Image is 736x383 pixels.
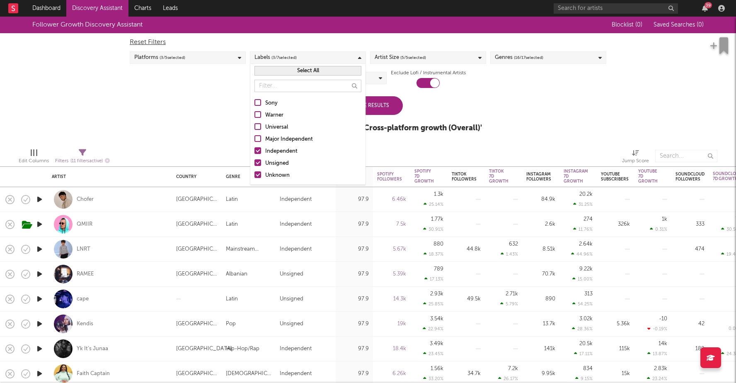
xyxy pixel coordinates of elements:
div: [GEOGRAPHIC_DATA] [176,195,218,205]
div: Soundcloud Followers [675,172,705,182]
div: 15.00 % [572,276,593,282]
a: Faith Captain [77,370,110,378]
div: [GEOGRAPHIC_DATA] [176,220,218,229]
div: 141k [526,344,555,354]
button: Saved Searches (0) [651,22,704,28]
div: Unsigned [280,294,303,304]
div: Filters(11 filters active) [55,146,110,170]
div: Edit Columns [19,156,49,166]
span: Saved Searches [654,22,704,28]
div: 5.79 % [500,301,518,307]
div: 97.9 [340,244,369,254]
div: 22.94 % [423,326,443,332]
div: 115k [601,344,630,354]
div: 890 [526,294,555,304]
div: 20.2k [579,192,593,197]
div: 3.02k [579,316,593,322]
div: Mainstream Electronic [226,244,271,254]
div: Artist [52,174,164,179]
div: 2.93k [430,291,443,297]
div: 49.5k [452,294,481,304]
div: Independent [280,195,312,205]
div: 84.9k [526,195,555,205]
div: 2.71k [506,291,518,297]
div: LNRT [77,246,90,253]
div: 5.39k [377,269,406,279]
div: 2.6k [526,220,555,229]
div: 33.20 % [423,376,443,381]
div: Genre [226,174,267,179]
div: 42 [675,319,705,329]
div: 5.67k [377,244,406,254]
div: Unsigned [280,319,303,329]
div: 6.46k [377,195,406,205]
button: 39 [702,5,708,12]
div: 23.24 % [647,376,667,381]
a: Yk It’s Junaa [77,345,108,353]
span: ( 16 / 17 selected) [514,53,543,63]
div: [GEOGRAPHIC_DATA] [176,269,218,279]
div: 3.54k [430,316,443,322]
div: 25.85 % [423,301,443,307]
div: Instagram Followers [526,172,551,182]
div: 18.37 % [424,251,443,257]
div: [DEMOGRAPHIC_DATA] [226,369,271,379]
div: 1.56k [431,366,443,371]
div: 25.14 % [424,202,443,207]
div: -10 [659,316,667,322]
div: 14k [659,341,667,346]
div: 5.36k [601,319,630,329]
div: Sony [265,98,361,108]
div: Edit Columns [19,146,49,170]
div: 97.9 [340,369,369,379]
div: 2.83k [654,366,667,371]
div: 20.5k [579,341,593,346]
div: 313 [584,291,593,297]
div: 11.76 % [573,227,593,232]
div: [GEOGRAPHIC_DATA] [176,244,218,254]
span: ( 3 / 5 selected) [160,53,185,63]
div: Warner [265,110,361,120]
div: Tiktok 7D Growth [489,169,508,184]
div: 97.9 [340,269,369,279]
div: Latin [226,220,238,229]
div: Labels [254,53,297,63]
div: 18.4k [377,344,406,354]
div: 34.7k [452,369,481,379]
div: Kendis [77,320,93,328]
div: 13.7k [526,319,555,329]
div: 7.5k [377,220,406,229]
div: Spotify 7D Growth [414,169,434,184]
div: Independent [280,369,312,379]
div: cape [77,295,89,303]
div: 9.22k [579,266,593,272]
div: 15k [601,369,630,379]
div: -0.19 % [647,326,667,332]
div: 1.43 % [501,251,518,257]
span: ( 0 ) [697,22,704,28]
input: Search... [655,150,717,162]
div: 97.9 [340,319,369,329]
div: 632 [509,242,518,247]
span: ( 3 / 7 selected) [271,53,297,63]
span: ( 0 ) [635,22,642,28]
div: 54.25 % [572,301,593,307]
span: ( 5 / 5 selected) [400,53,426,63]
div: 31.25 % [573,202,593,207]
div: 97.9 [340,195,369,205]
div: Follower Growth Discovery Assistant [32,20,143,30]
div: 14.3k [377,294,406,304]
div: 880 [433,242,443,247]
div: 1.3k [434,192,443,197]
div: 189 [675,344,705,354]
div: 1k [662,217,667,222]
div: 97.9 [340,294,369,304]
div: 44.96 % [571,251,593,257]
div: 70.7k [526,269,555,279]
div: 834 [583,366,593,371]
div: Unsigned [265,159,361,168]
div: 2.64k [579,242,593,247]
div: RAMEE [77,271,94,278]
